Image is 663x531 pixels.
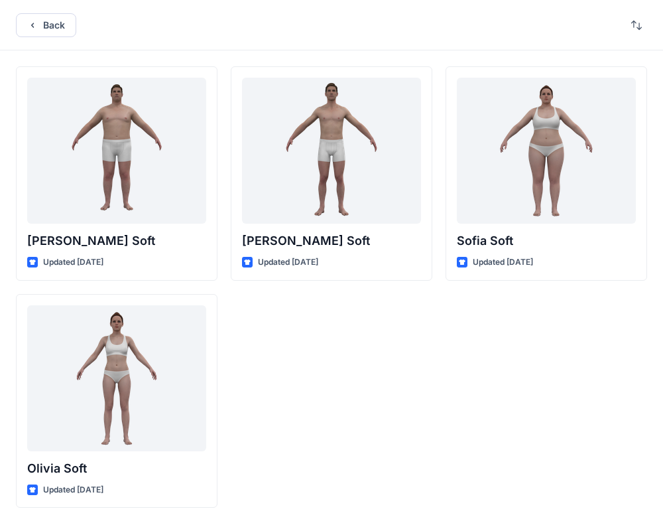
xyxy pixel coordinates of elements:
[242,78,421,224] a: Oliver Soft
[16,13,76,37] button: Back
[258,256,318,269] p: Updated [DATE]
[43,256,103,269] p: Updated [DATE]
[242,232,421,250] p: [PERSON_NAME] Soft
[43,483,103,497] p: Updated [DATE]
[473,256,533,269] p: Updated [DATE]
[27,78,206,224] a: Joseph Soft
[27,232,206,250] p: [PERSON_NAME] Soft
[457,232,636,250] p: Sofia Soft
[457,78,636,224] a: Sofia Soft
[27,459,206,478] p: Olivia Soft
[27,305,206,451] a: Olivia Soft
